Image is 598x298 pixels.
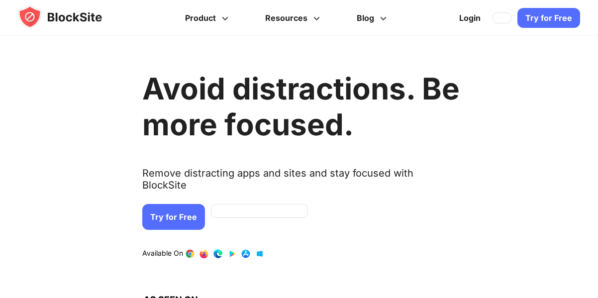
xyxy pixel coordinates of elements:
text: Remove distracting apps and sites and stay focused with BlockSite [142,167,460,199]
a: Try for Free [517,8,580,28]
a: Login [453,6,487,30]
img: blocksite-icon.5d769676.svg [18,5,121,29]
a: Try for Free [142,204,205,230]
h1: Avoid distractions. Be more focused. [142,71,460,142]
text: Available On [142,249,183,259]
